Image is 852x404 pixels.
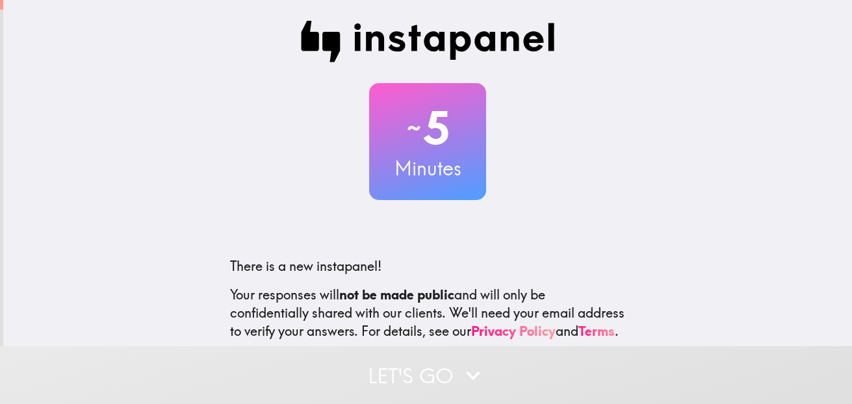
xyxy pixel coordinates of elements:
span: ~ [405,108,423,147]
b: not be made public [339,286,454,303]
a: Privacy Policy [471,323,556,339]
a: Terms [578,323,615,339]
p: Your responses will and will only be confidentially shared with our clients. We'll need your emai... [230,286,625,340]
span: There is a new instapanel! [230,258,381,274]
h2: 5 [369,101,486,155]
h3: Minutes [369,155,486,182]
img: Instapanel [300,21,555,62]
